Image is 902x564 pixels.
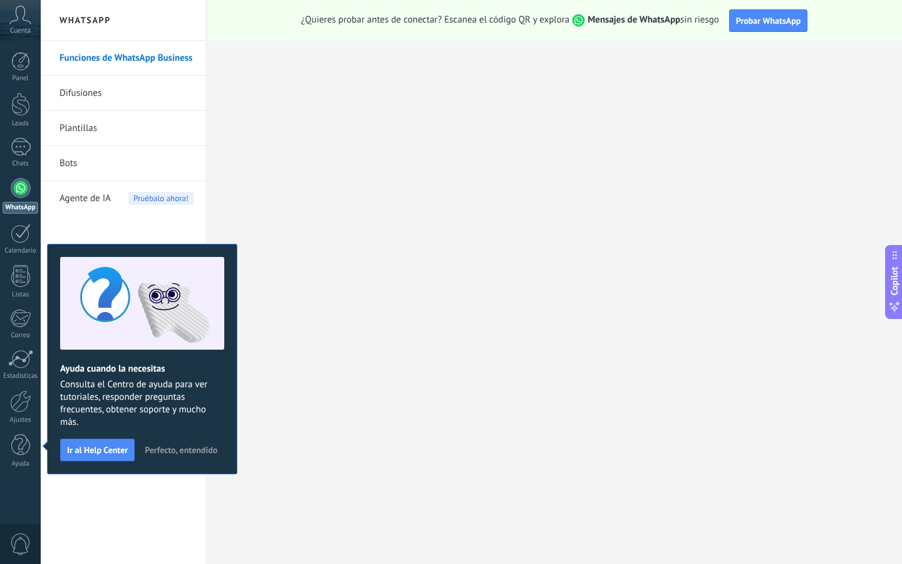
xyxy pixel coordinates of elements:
[41,111,206,146] li: Plantillas
[3,372,39,380] div: Estadísticas
[3,120,39,128] div: Leads
[67,446,128,454] span: Ir al Help Center
[60,363,224,375] h2: Ayuda cuando la necesitas
[60,439,135,461] button: Ir al Help Center
[729,9,808,32] button: Probar WhatsApp
[3,247,39,255] div: Calendario
[3,416,39,424] div: Ajustes
[41,181,206,216] li: Agente de IA
[3,460,39,468] div: Ayuda
[60,181,194,216] a: Agente de IAPruébalo ahora!
[145,446,217,454] span: Perfecto, entendido
[3,202,38,214] div: WhatsApp
[3,332,39,340] div: Correo
[3,75,39,83] div: Panel
[41,76,206,111] li: Difusiones
[139,441,223,459] button: Perfecto, entendido
[60,181,111,216] span: Agente de IA
[60,111,194,146] a: Plantillas
[60,41,194,76] a: Funciones de WhatsApp Business
[588,14,680,26] strong: Mensajes de WhatsApp
[128,192,194,205] span: Pruébalo ahora!
[60,76,194,111] a: Difusiones
[736,15,801,26] span: Probar WhatsApp
[60,379,224,429] span: Consulta el Centro de ayuda para ver tutoriales, responder preguntas frecuentes, obtener soporte ...
[3,291,39,299] div: Listas
[3,160,39,168] div: Chats
[41,41,206,76] li: Funciones de WhatsApp Business
[60,146,194,181] a: Bots
[888,267,901,296] span: Copilot
[41,146,206,181] li: Bots
[301,14,719,27] span: ¿Quieres probar antes de conectar? Escanea el código QR y explora sin riesgo
[10,27,31,35] span: Cuenta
